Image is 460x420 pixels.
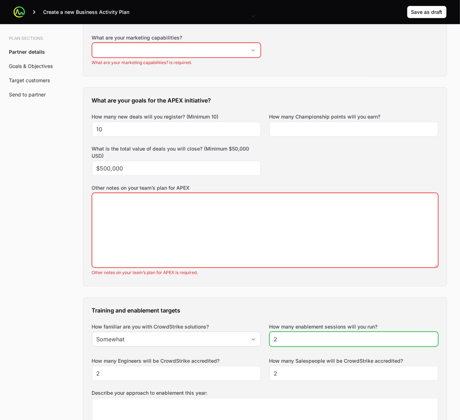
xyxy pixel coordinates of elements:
p: Create a new Business Activity Plan [43,9,130,16]
div: Open [246,9,260,23]
h3: Training and enablement targets [92,306,438,315]
label: How familiar are you with CrowdStrike solutions? [92,323,261,330]
label: How many Engineers will be CrowdStrike accredited? [92,357,220,364]
h3: Plan sections [9,36,58,41]
label: How many enablement sessions will you run? [269,323,378,330]
button: Save as draft [407,6,447,19]
a: Target customers [9,77,50,83]
li: What are your marketing capabilities? is required. [92,60,261,65]
div: Open [246,332,260,346]
label: How many new deals will you register? (Minimum 10) [92,113,219,120]
img: ActivitySource [14,6,25,18]
li: Other notes on your team’s plan for APEX is required. [92,270,438,275]
label: What are your marketing capabilities? [92,34,261,41]
label: Other notes on your team’s plan for APEX [92,184,438,191]
span: Save as draft [411,8,443,16]
label: How many Championship points will you earn? [269,113,381,120]
label: How many Salespeople will be CrowdStrike accredited? [269,357,403,364]
div: Open [246,43,260,57]
h3: What are your goals for the APEX initiative? [92,96,438,105]
a: Send to partner [9,91,46,98]
input: $ [97,164,256,173]
label: Describe your approach to enablement this year: [92,389,438,397]
a: Partner details [9,49,45,55]
label: What is the total value of deals you will close? (Minimum $50,000 USD) [92,145,261,159]
a: Goals & Objectives [9,63,53,69]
